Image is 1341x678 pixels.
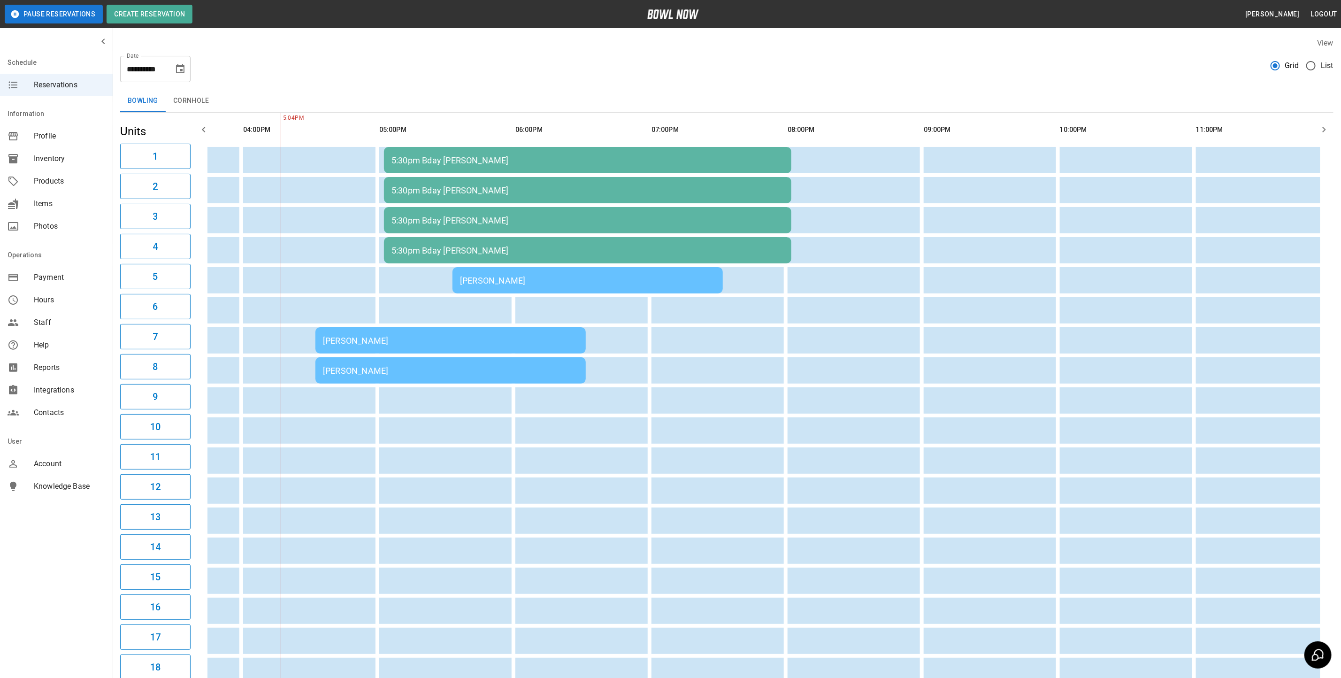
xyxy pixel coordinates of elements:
[34,362,105,373] span: Reports
[391,246,784,255] div: 5:30pm Bday [PERSON_NAME]
[153,209,158,224] h6: 3
[120,504,191,530] button: 13
[391,216,784,225] div: 5:30pm Bday [PERSON_NAME]
[107,5,192,23] button: Create Reservation
[120,414,191,439] button: 10
[120,324,191,349] button: 7
[120,144,191,169] button: 1
[34,481,105,492] span: Knowledge Base
[34,198,105,209] span: Items
[323,366,578,376] div: [PERSON_NAME]
[153,329,158,344] h6: 7
[120,90,1333,112] div: inventory tabs
[120,474,191,500] button: 12
[391,155,784,165] div: 5:30pm Bday [PERSON_NAME]
[5,5,103,23] button: Pause Reservations
[34,153,105,164] span: Inventory
[34,458,105,470] span: Account
[120,564,191,590] button: 15
[34,339,105,351] span: Help
[34,294,105,306] span: Hours
[150,660,161,675] h6: 18
[34,407,105,418] span: Contacts
[34,221,105,232] span: Photos
[34,176,105,187] span: Products
[166,90,216,112] button: Cornhole
[323,336,578,346] div: [PERSON_NAME]
[120,204,191,229] button: 3
[391,185,784,195] div: 5:30pm Bday [PERSON_NAME]
[153,299,158,314] h6: 6
[150,509,161,524] h6: 13
[34,131,105,142] span: Profile
[1241,6,1303,23] button: [PERSON_NAME]
[153,179,158,194] h6: 2
[120,594,191,620] button: 16
[120,354,191,379] button: 8
[153,239,158,254] h6: 4
[120,90,166,112] button: Bowling
[34,79,105,91] span: Reservations
[150,479,161,494] h6: 12
[34,272,105,283] span: Payment
[150,570,161,585] h6: 15
[120,534,191,560] button: 14
[120,444,191,470] button: 11
[1317,39,1333,47] label: View
[647,9,699,19] img: logo
[150,449,161,464] h6: 11
[34,317,105,328] span: Staff
[281,114,283,123] span: 5:04PM
[1285,60,1299,71] span: Grid
[120,124,191,139] h5: Units
[153,359,158,374] h6: 8
[34,385,105,396] span: Integrations
[120,264,191,289] button: 5
[150,600,161,615] h6: 16
[120,294,191,319] button: 6
[153,269,158,284] h6: 5
[1321,60,1333,71] span: List
[150,419,161,434] h6: 10
[150,539,161,555] h6: 14
[120,384,191,409] button: 9
[460,276,715,285] div: [PERSON_NAME]
[120,174,191,199] button: 2
[120,234,191,259] button: 4
[120,624,191,650] button: 17
[150,630,161,645] h6: 17
[1307,6,1341,23] button: Logout
[171,60,190,78] button: Choose date, selected date is Sep 19, 2025
[153,389,158,404] h6: 9
[153,149,158,164] h6: 1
